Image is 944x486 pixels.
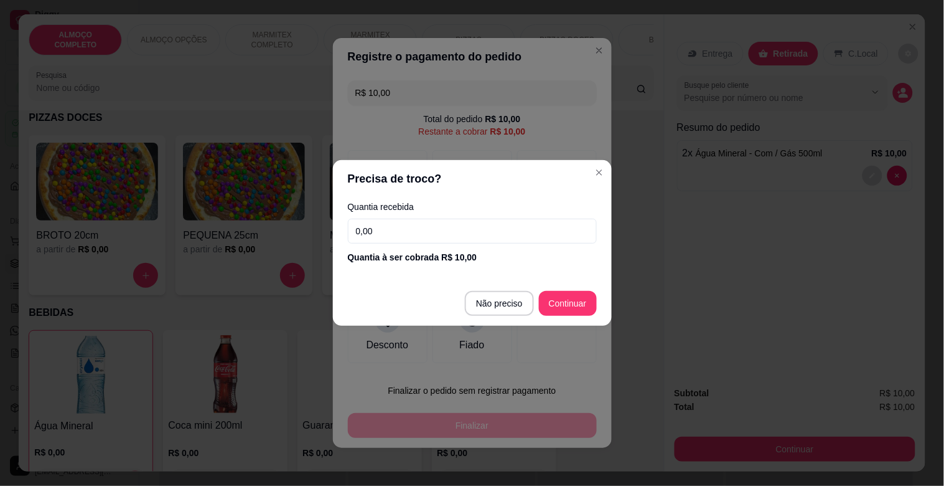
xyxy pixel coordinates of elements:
[348,251,597,264] div: Quantia à ser cobrada R$ 10,00
[589,163,609,183] button: Close
[465,291,534,316] button: Não preciso
[333,160,612,198] header: Precisa de troco?
[539,291,597,316] button: Continuar
[348,202,597,211] label: Quantia recebida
